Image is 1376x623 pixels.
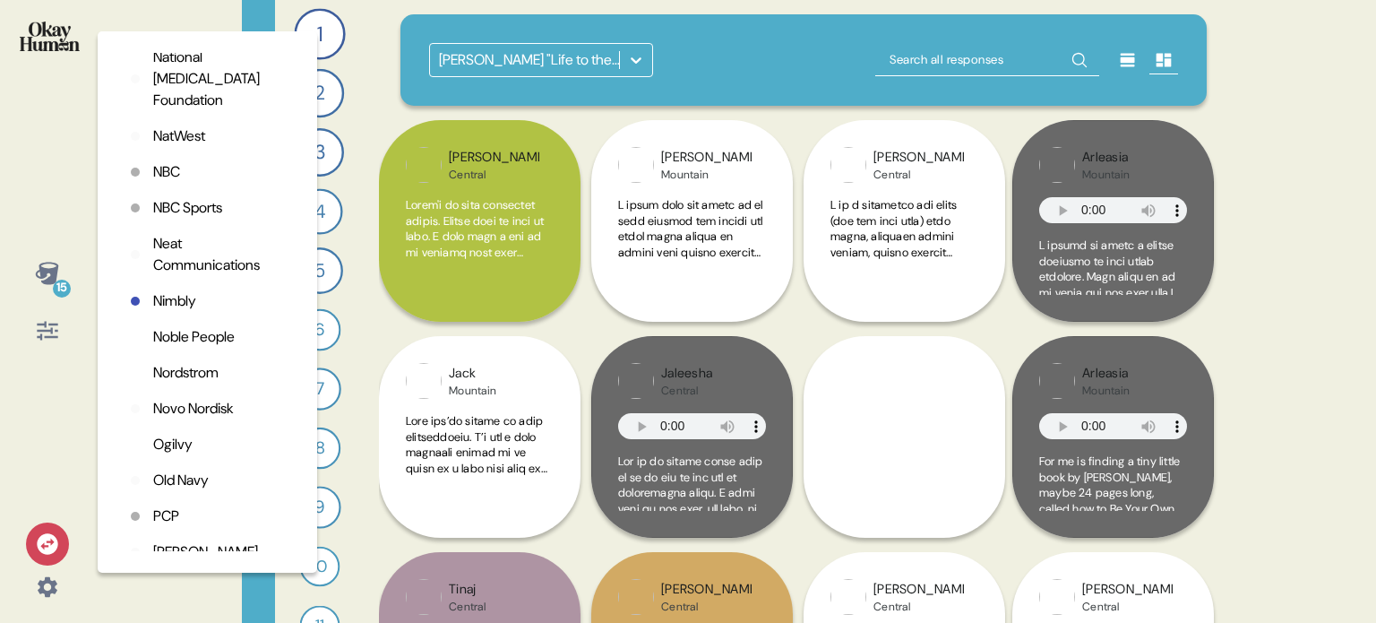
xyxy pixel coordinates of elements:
[873,580,964,600] div: [PERSON_NAME]
[1082,384,1130,398] div: Mountain
[297,247,343,294] div: 5
[153,161,180,183] p: NBC
[661,364,712,384] div: Jaleesha
[296,69,344,117] div: 2
[153,125,205,147] p: NatWest
[875,44,1099,76] input: Search all responses
[153,541,258,563] p: [PERSON_NAME]
[661,600,752,614] div: Central
[439,49,621,71] div: [PERSON_NAME] "Life to the Fullest" Observations
[296,128,344,177] div: 3
[298,368,341,411] div: 7
[1082,600,1173,614] div: Central
[297,188,342,234] div: 4
[153,290,196,312] p: Nimbly
[449,364,496,384] div: Jack
[153,398,234,420] p: Novo Nordisk
[294,8,345,59] div: 1
[873,600,964,614] div: Central
[153,233,288,276] p: Neat Communications
[299,428,340,469] div: 8
[153,326,235,348] p: Noble People
[153,434,193,455] p: Ogilvy
[449,168,539,182] div: Central
[449,384,496,398] div: Mountain
[1082,148,1130,168] div: Arleasia
[153,47,288,111] p: National [MEDICAL_DATA] Foundation
[299,309,341,351] div: 6
[449,580,486,600] div: Tinaj
[661,580,752,600] div: [PERSON_NAME]
[1082,168,1130,182] div: Mountain
[449,600,486,614] div: Central
[153,197,222,219] p: NBC Sports
[20,22,80,51] img: okayhuman.3b1b6348.png
[661,384,712,398] div: Central
[53,280,71,298] div: 15
[153,506,179,527] p: PCP
[661,168,752,182] div: Mountain
[298,486,340,528] div: 9
[873,168,964,182] div: Central
[153,470,209,491] p: Old Navy
[661,148,752,168] div: [PERSON_NAME]
[1082,580,1173,600] div: [PERSON_NAME]
[1082,364,1130,384] div: Arleasia
[873,148,964,168] div: [PERSON_NAME]
[153,362,219,384] p: Nordstrom
[300,547,340,587] div: 10
[449,148,539,168] div: [PERSON_NAME]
